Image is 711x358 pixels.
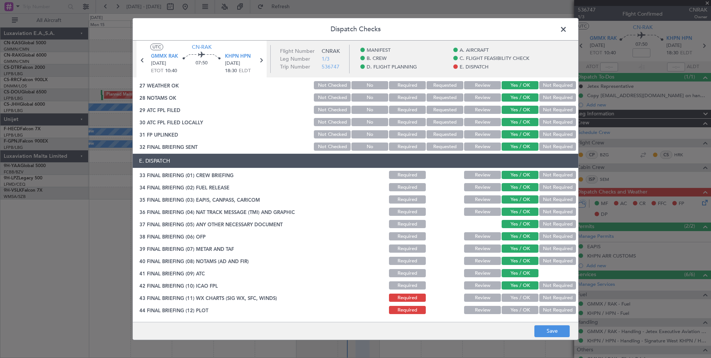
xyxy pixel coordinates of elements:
[539,171,576,179] button: Not Required
[539,294,576,302] button: Not Required
[539,143,576,151] button: Not Required
[539,208,576,216] button: Not Required
[539,281,576,290] button: Not Required
[539,81,576,89] button: Not Required
[539,106,576,114] button: Not Required
[539,183,576,191] button: Not Required
[539,195,576,204] button: Not Required
[539,257,576,265] button: Not Required
[539,130,576,138] button: Not Required
[539,118,576,126] button: Not Required
[133,18,578,41] header: Dispatch Checks
[539,244,576,253] button: Not Required
[539,220,576,228] button: Not Required
[539,93,576,102] button: Not Required
[539,232,576,240] button: Not Required
[539,306,576,314] button: Not Required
